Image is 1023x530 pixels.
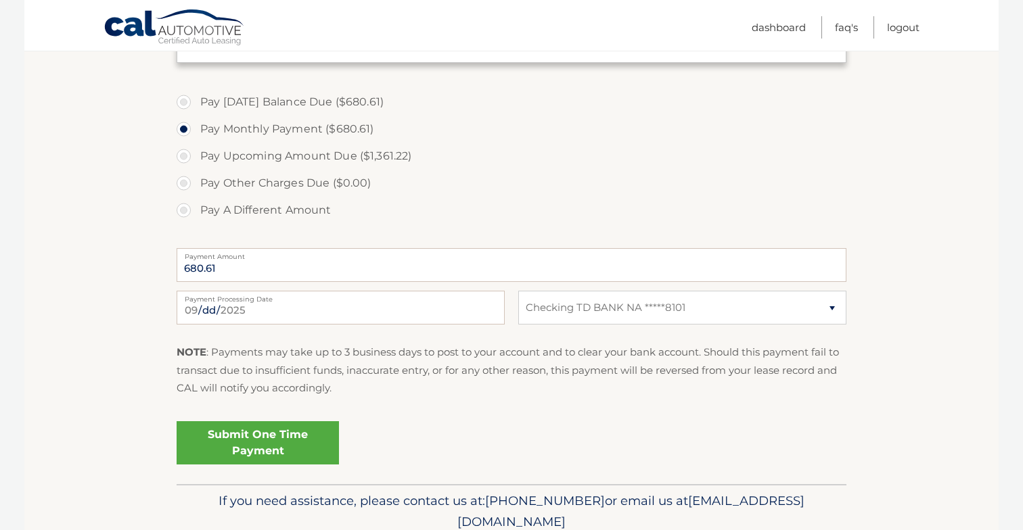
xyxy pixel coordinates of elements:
[177,116,846,143] label: Pay Monthly Payment ($680.61)
[177,170,846,197] label: Pay Other Charges Due ($0.00)
[177,197,846,224] label: Pay A Different Amount
[177,89,846,116] label: Pay [DATE] Balance Due ($680.61)
[887,16,919,39] a: Logout
[752,16,806,39] a: Dashboard
[835,16,858,39] a: FAQ's
[104,9,246,48] a: Cal Automotive
[177,248,846,282] input: Payment Amount
[177,291,505,324] input: Payment Date
[485,493,605,508] span: [PHONE_NUMBER]
[177,248,846,259] label: Payment Amount
[177,345,206,358] strong: NOTE
[177,143,846,170] label: Pay Upcoming Amount Due ($1,361.22)
[177,291,505,302] label: Payment Processing Date
[177,343,846,397] p: : Payments may take up to 3 business days to post to your account and to clear your bank account....
[177,421,339,464] a: Submit One Time Payment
